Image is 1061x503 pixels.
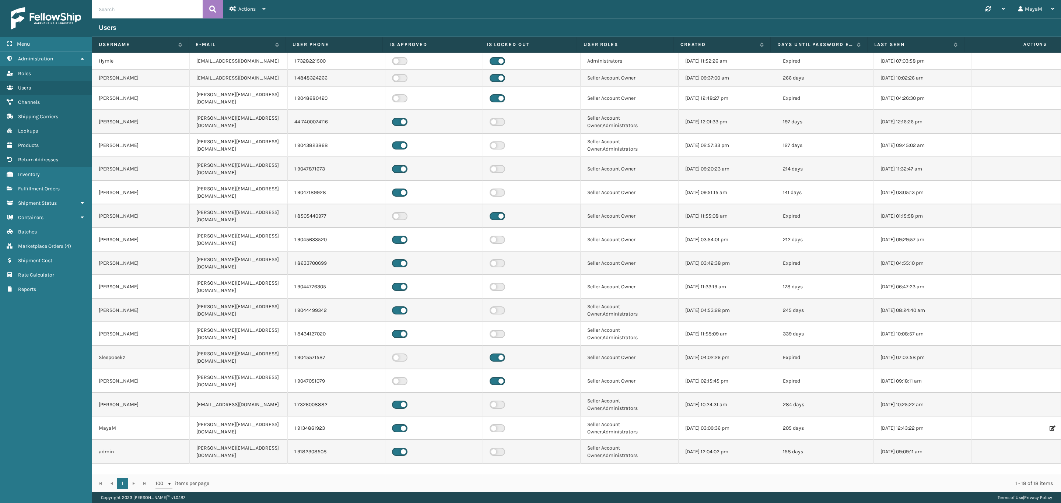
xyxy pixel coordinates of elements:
[18,257,52,264] span: Shipment Cost
[776,369,874,393] td: Expired
[581,110,678,134] td: Seller Account Owner,Administrators
[190,228,287,251] td: [PERSON_NAME][EMAIL_ADDRESS][DOMAIN_NAME]
[190,157,287,181] td: [PERSON_NAME][EMAIL_ADDRESS][DOMAIN_NAME]
[776,157,874,181] td: 214 days
[288,299,385,322] td: 1 9044499342
[92,251,190,275] td: [PERSON_NAME]
[92,299,190,322] td: [PERSON_NAME]
[17,41,30,47] span: Menu
[581,440,678,464] td: Seller Account Owner,Administrators
[117,478,128,489] a: 1
[1024,495,1052,500] a: Privacy Policy
[92,275,190,299] td: [PERSON_NAME]
[679,275,776,299] td: [DATE] 11:33:19 am
[874,416,971,440] td: [DATE] 12:43:22 pm
[155,478,209,489] span: items per page
[680,41,756,48] label: Created
[776,204,874,228] td: Expired
[998,495,1023,500] a: Terms of Use
[581,416,678,440] td: Seller Account Owner,Administrators
[18,85,31,91] span: Users
[288,393,385,416] td: 1 7326008882
[874,157,971,181] td: [DATE] 11:32:47 am
[679,251,776,275] td: [DATE] 03:42:38 pm
[776,134,874,157] td: 127 days
[288,346,385,369] td: 1 9045571587
[1050,426,1054,431] i: Edit
[18,286,36,292] span: Reports
[874,41,950,48] label: Last Seen
[101,492,185,503] p: Copyright 2023 [PERSON_NAME]™ v 1.0.187
[581,134,678,157] td: Seller Account Owner,Administrators
[776,251,874,275] td: Expired
[92,440,190,464] td: admin
[288,134,385,157] td: 1 9043823868
[679,87,776,110] td: [DATE] 12:48:27 pm
[874,228,971,251] td: [DATE] 09:29:57 am
[679,322,776,346] td: [DATE] 11:58:09 am
[581,393,678,416] td: Seller Account Owner,Administrators
[581,181,678,204] td: Seller Account Owner
[190,70,287,87] td: [EMAIL_ADDRESS][DOMAIN_NAME]
[679,299,776,322] td: [DATE] 04:53:28 pm
[92,416,190,440] td: MayaM
[92,87,190,110] td: [PERSON_NAME]
[679,416,776,440] td: [DATE] 03:09:36 pm
[92,369,190,393] td: [PERSON_NAME]
[874,110,971,134] td: [DATE] 12:16:26 pm
[679,134,776,157] td: [DATE] 02:57:33 pm
[777,41,853,48] label: Days until password expires
[190,251,287,275] td: [PERSON_NAME][EMAIL_ADDRESS][DOMAIN_NAME]
[190,204,287,228] td: [PERSON_NAME][EMAIL_ADDRESS][DOMAIN_NAME]
[190,181,287,204] td: [PERSON_NAME][EMAIL_ADDRESS][DOMAIN_NAME]
[874,134,971,157] td: [DATE] 09:45:02 am
[679,440,776,464] td: [DATE] 12:04:02 pm
[581,299,678,322] td: Seller Account Owner,Administrators
[874,346,971,369] td: [DATE] 07:03:58 pm
[776,70,874,87] td: 266 days
[190,369,287,393] td: [PERSON_NAME][EMAIL_ADDRESS][DOMAIN_NAME]
[874,275,971,299] td: [DATE] 06:47:23 am
[18,128,38,134] span: Lookups
[155,480,167,487] span: 100
[18,99,40,105] span: Channels
[288,181,385,204] td: 1 9047189928
[776,275,874,299] td: 178 days
[874,440,971,464] td: [DATE] 09:09:11 am
[874,204,971,228] td: [DATE] 01:15:58 pm
[288,369,385,393] td: 1 9047051079
[18,56,53,62] span: Administration
[18,200,57,206] span: Shipment Status
[190,87,287,110] td: [PERSON_NAME][EMAIL_ADDRESS][DOMAIN_NAME]
[18,272,54,278] span: Rate Calculator
[679,346,776,369] td: [DATE] 04:02:26 pm
[679,369,776,393] td: [DATE] 02:15:45 pm
[190,346,287,369] td: [PERSON_NAME][EMAIL_ADDRESS][DOMAIN_NAME]
[288,275,385,299] td: 1 9044776305
[288,157,385,181] td: 1 9047871673
[293,41,376,48] label: User phone
[288,70,385,87] td: 1 4848324266
[99,41,175,48] label: Username
[776,181,874,204] td: 141 days
[584,41,667,48] label: User Roles
[18,113,58,120] span: Shipping Carriers
[288,204,385,228] td: 1 8505440977
[190,275,287,299] td: [PERSON_NAME][EMAIL_ADDRESS][DOMAIN_NAME]
[92,53,190,70] td: Hymie
[776,87,874,110] td: Expired
[288,322,385,346] td: 1 8434127020
[581,70,678,87] td: Seller Account Owner
[874,393,971,416] td: [DATE] 10:25:22 am
[679,204,776,228] td: [DATE] 11:55:08 am
[288,87,385,110] td: 1 9048680420
[967,38,1051,50] span: Actions
[18,214,43,221] span: Containers
[874,87,971,110] td: [DATE] 04:26:30 pm
[220,480,1053,487] div: 1 - 18 of 18 items
[776,393,874,416] td: 284 days
[288,440,385,464] td: 1 9182308508
[679,53,776,70] td: [DATE] 11:52:26 am
[874,251,971,275] td: [DATE] 04:55:10 pm
[998,492,1052,503] div: |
